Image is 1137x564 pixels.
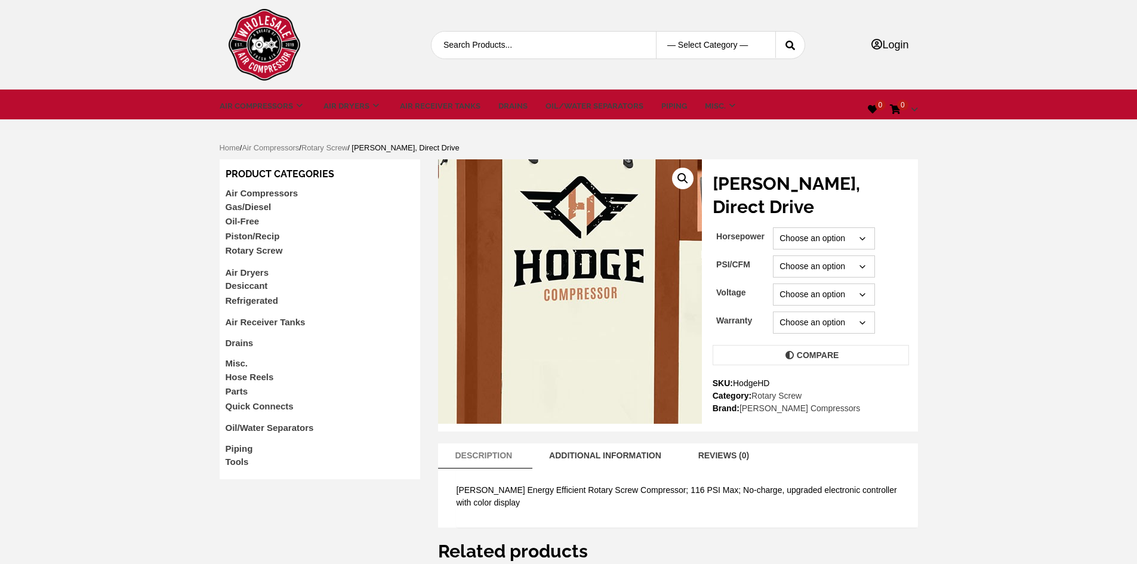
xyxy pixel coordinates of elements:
a: Drains [226,338,254,348]
span: SKU: [713,377,909,390]
a: [PERSON_NAME] Compressors [739,403,860,413]
a: Oil-Free [226,216,260,226]
a: Piping [226,443,253,454]
a: Air Compressors [242,143,299,152]
a: Piping [661,100,687,112]
a: Piston/Recip [226,231,280,241]
h1: [PERSON_NAME], Direct Drive [713,172,909,218]
label: PSI/CFM [716,252,750,277]
a: Rotary Screw [226,245,283,255]
span: Product categories [226,168,334,180]
h2: Related products [438,540,918,563]
a: Drains [498,100,528,112]
a: Air Compressors [226,188,298,198]
span: 0 [875,100,886,110]
a: Air Receiver Tanks [400,100,480,112]
a: Air Dryers [323,100,382,112]
p: [PERSON_NAME] Energy Efficient Rotary Screw Compressor; 116 PSI Max; No-charge, upgraded electron... [457,484,899,509]
a: Refrigerated [226,295,278,306]
a: Desiccant [226,281,268,291]
a: Home [220,143,240,152]
a: Reviews (0) [686,443,762,468]
a: Additional information [537,443,673,468]
span: Brand: [713,402,909,415]
a: Air Compressors [220,100,306,112]
a: Oil/Water Separators [546,100,643,112]
a: View full-screen image gallery [672,168,694,189]
a: Misc. [705,100,738,112]
span: HodgeHD [733,378,769,388]
nav: Breadcrumb [220,142,918,159]
input: Search Products... [432,32,637,58]
span: Category: [713,390,909,402]
label: Voltage [716,281,746,305]
label: Horsepower [716,224,765,249]
a: Description [443,443,525,468]
a: Misc. [226,358,248,368]
a: Gas/Diesel [226,202,272,212]
a: Hose Reels [226,372,274,382]
a: Air Receiver Tanks [226,317,306,327]
a: Parts [226,386,248,396]
label: Warranty [716,309,752,333]
a: Login [871,39,908,51]
a: Rotary Screw [301,143,347,152]
a: Compare [713,345,909,365]
a: Quick Connects [226,401,294,411]
a: Rotary Screw [751,391,802,400]
span: 0 [897,100,908,110]
a: Oil/Water Separators [226,423,314,433]
a: Tools [226,457,249,467]
a: 0 [868,104,877,115]
a: Air Dryers [226,267,269,278]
